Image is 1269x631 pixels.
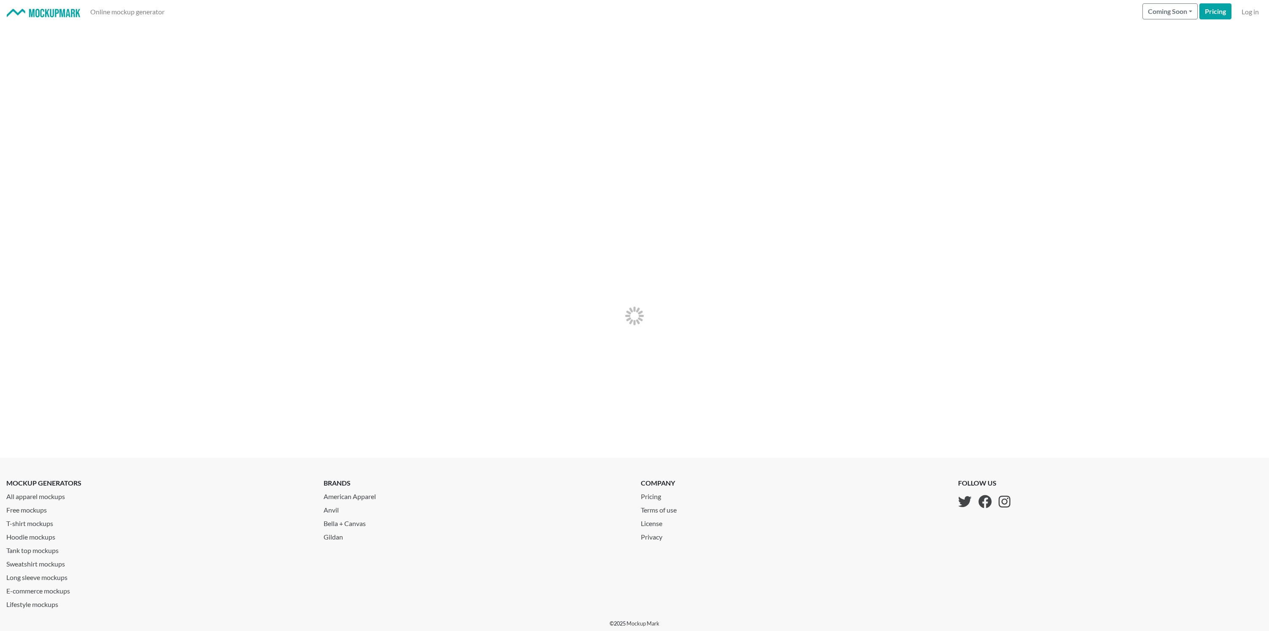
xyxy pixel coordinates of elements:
[87,3,168,20] a: Online mockup generator
[6,596,311,610] a: Lifestyle mockups
[6,556,311,569] a: Sweatshirt mockups
[324,515,628,529] a: Bella + Canvas
[1199,3,1231,19] a: Pricing
[6,515,311,529] a: T-shirt mockups
[6,569,311,583] a: Long sleeve mockups
[1238,3,1262,20] a: Log in
[1142,3,1198,19] button: Coming Soon
[6,529,311,542] a: Hoodie mockups
[324,488,628,502] a: American Apparel
[6,542,311,556] a: Tank top mockups
[610,620,659,628] p: © 2025
[958,478,1010,488] p: follow us
[641,529,683,542] a: Privacy
[641,515,683,529] a: License
[6,502,311,515] a: Free mockups
[641,502,683,515] a: Terms of use
[6,478,311,488] p: mockup generators
[7,9,80,18] img: Mockup Mark
[6,488,311,502] a: All apparel mockups
[641,478,683,488] p: company
[324,478,628,488] p: brands
[641,488,683,502] a: Pricing
[6,583,311,596] a: E-commerce mockups
[324,502,628,515] a: Anvil
[626,620,659,627] a: Mockup Mark
[324,529,628,542] a: Gildan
